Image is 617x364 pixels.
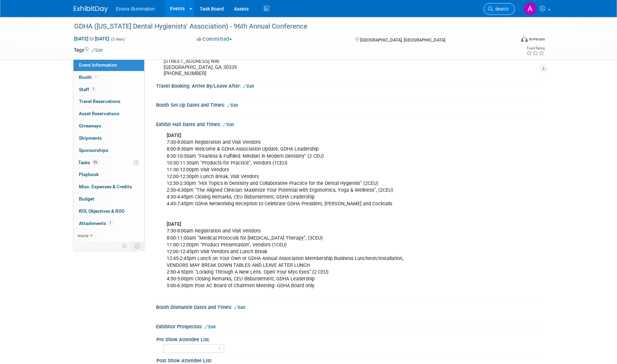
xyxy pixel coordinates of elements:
[156,356,540,364] div: Post Show Attendee List:
[526,47,545,50] div: Event Rating
[73,108,144,120] a: Asset Reservations
[91,87,96,92] span: 1
[79,196,94,202] span: Budget
[156,119,543,128] div: Exhibit Hall Dates and Times:
[79,172,99,177] span: Playbook
[79,148,108,153] span: Sponsorships
[116,6,155,12] span: Enova Illumination
[73,71,144,83] a: Booth
[79,87,96,92] span: Staff
[524,2,537,15] img: Abby Nelson
[108,221,113,226] span: 1
[72,20,505,33] div: GDHA ([US_STATE] Dental Hygienists' Association) - 96th Annual Conference
[73,181,144,193] a: Misc. Expenses & Credits
[74,6,108,13] img: ExhibitDay
[79,123,101,128] span: Giveaways
[475,35,545,46] div: Event Format
[484,3,515,15] a: Search
[73,84,144,96] a: Staff1
[167,133,181,138] b: [DATE]
[73,218,144,229] a: Attachments1
[194,36,235,43] button: Committed
[164,58,310,76] pre: [STREET_ADDRESS] NW. [GEOGRAPHIC_DATA], GA 30339 [PHONE_NUMBER]
[91,48,103,53] a: Edit
[360,37,445,42] span: [GEOGRAPHIC_DATA], [GEOGRAPHIC_DATA]
[79,111,119,116] span: Asset Reservations
[243,84,254,89] a: Edit
[79,221,113,226] span: Attachments
[95,75,98,79] i: Booth reservation complete
[204,325,216,329] a: Edit
[119,242,131,250] td: Personalize Event Tab Strip
[156,81,543,90] div: Travel Booking: Arrive By/Leave After:
[73,157,144,169] a: Tasks0%
[131,242,145,250] td: Toggle Event Tabs
[162,129,468,299] div: 7:30-8:00am Registration and Visit Vendors 8:00-8:30am Welcome & GDHA Association Update, GDHA Le...
[73,96,144,107] a: Travel Reservations
[79,74,100,80] span: Booth
[73,144,144,156] a: Sponsorships
[78,160,99,165] span: Tasks
[74,47,103,53] td: Tags
[156,322,543,330] div: Exhibitor Prospectus:
[73,193,144,205] a: Budget
[73,59,144,71] a: Event Information
[92,160,99,165] span: 0%
[88,36,95,41] span: to
[227,103,238,108] a: Edit
[73,132,144,144] a: Shipments
[521,36,528,42] img: Format-Inperson.png
[79,135,102,141] span: Shipments
[167,221,181,227] b: [DATE]
[234,305,245,310] a: Edit
[156,334,540,343] div: Pre Show Attendee List:
[529,37,545,42] div: In-Person
[156,100,543,109] div: Booth Set-Up Dates and Times:
[73,205,144,217] a: ROI, Objectives & ROO
[79,184,132,189] span: Misc. Expenses & Credits
[493,6,508,12] span: Search
[223,122,234,127] a: Edit
[78,233,88,238] span: more
[73,169,144,180] a: Playbook
[73,120,144,132] a: Giveaways
[79,99,120,104] span: Travel Reservations
[74,36,110,42] span: [DATE] [DATE]
[111,37,125,41] span: (2 days)
[79,208,124,214] span: ROI, Objectives & ROO
[73,230,144,242] a: more
[79,62,117,68] span: Event Information
[156,302,543,311] div: Booth Dismantle Dates and Times:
